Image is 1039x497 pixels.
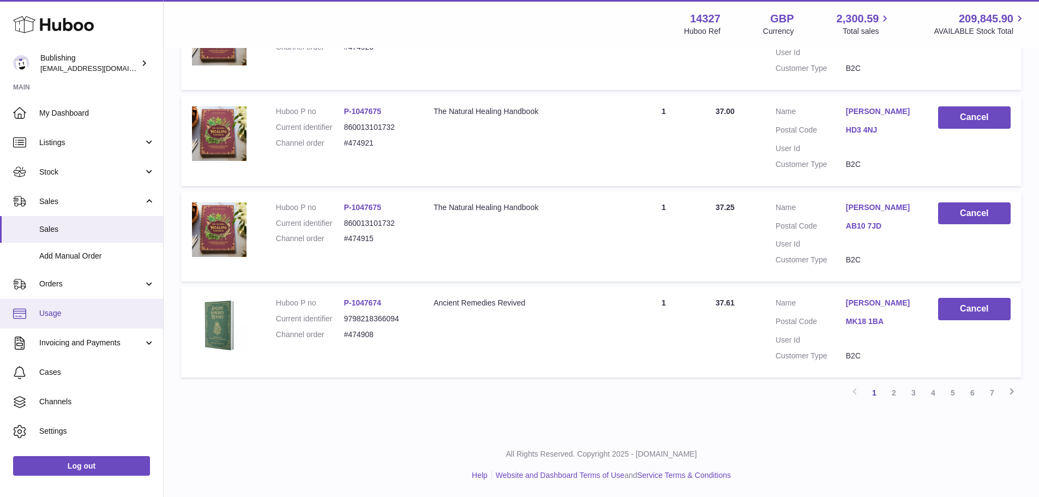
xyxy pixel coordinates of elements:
[39,167,143,177] span: Stock
[776,239,846,249] dt: User Id
[39,108,155,118] span: My Dashboard
[776,125,846,138] dt: Postal Code
[344,203,381,212] a: P-1047675
[344,314,412,324] dd: 9798218366094
[39,137,143,148] span: Listings
[13,456,150,476] a: Log out
[192,298,247,352] img: 1749741737.png
[776,159,846,170] dt: Customer Type
[846,316,916,327] a: MK18 1BA
[776,63,846,74] dt: Customer Type
[276,298,344,308] dt: Huboo P no
[623,287,705,378] td: 1
[684,26,720,37] div: Huboo Ref
[846,298,916,308] a: [PERSON_NAME]
[776,221,846,234] dt: Postal Code
[776,298,846,311] dt: Name
[938,202,1011,225] button: Cancel
[192,106,247,161] img: 1749741825.png
[39,279,143,289] span: Orders
[776,316,846,330] dt: Postal Code
[39,308,155,319] span: Usage
[39,426,155,436] span: Settings
[923,383,943,403] a: 4
[959,11,1013,26] span: 209,845.90
[276,202,344,213] dt: Huboo P no
[770,11,794,26] strong: GBP
[846,202,916,213] a: [PERSON_NAME]
[938,106,1011,129] button: Cancel
[776,47,846,58] dt: User Id
[172,449,1030,459] p: All Rights Reserved. Copyright 2025 - [DOMAIN_NAME]
[846,63,916,74] dd: B2C
[837,11,879,26] span: 2,300.59
[846,221,916,231] a: AB10 7JD
[472,471,488,480] a: Help
[40,64,160,73] span: [EMAIL_ADDRESS][DOMAIN_NAME]
[776,143,846,154] dt: User Id
[846,125,916,135] a: HD3 4NJ
[492,470,731,481] li: and
[40,53,139,74] div: Bublishing
[904,383,923,403] a: 3
[344,122,412,133] dd: 860013101732
[934,26,1026,37] span: AVAILABLE Stock Total
[763,26,794,37] div: Currency
[716,203,735,212] span: 37.25
[982,383,1002,403] a: 7
[39,367,155,378] span: Cases
[276,106,344,117] dt: Huboo P no
[344,330,412,340] dd: #474908
[776,255,846,265] dt: Customer Type
[776,335,846,345] dt: User Id
[843,26,891,37] span: Total sales
[39,397,155,407] span: Channels
[39,251,155,261] span: Add Manual Order
[39,196,143,207] span: Sales
[884,383,904,403] a: 2
[846,159,916,170] dd: B2C
[623,95,705,186] td: 1
[276,122,344,133] dt: Current identifier
[344,107,381,116] a: P-1047675
[13,55,29,71] img: internalAdmin-14327@internal.huboo.com
[846,255,916,265] dd: B2C
[690,11,720,26] strong: 14327
[434,106,612,117] div: The Natural Healing Handbook
[637,471,731,480] a: Service Terms & Conditions
[276,314,344,324] dt: Current identifier
[938,298,1011,320] button: Cancel
[276,218,344,229] dt: Current identifier
[344,298,381,307] a: P-1047674
[434,202,612,213] div: The Natural Healing Handbook
[623,191,705,282] td: 1
[434,298,612,308] div: Ancient Remedies Revived
[39,338,143,348] span: Invoicing and Payments
[344,138,412,148] dd: #474921
[943,383,963,403] a: 5
[776,202,846,215] dt: Name
[276,330,344,340] dt: Channel order
[344,233,412,244] dd: #474915
[864,383,884,403] a: 1
[846,351,916,361] dd: B2C
[276,233,344,244] dt: Channel order
[963,383,982,403] a: 6
[776,351,846,361] dt: Customer Type
[716,298,735,307] span: 37.61
[344,218,412,229] dd: 860013101732
[776,106,846,119] dt: Name
[934,11,1026,37] a: 209,845.90 AVAILABLE Stock Total
[846,106,916,117] a: [PERSON_NAME]
[496,471,624,480] a: Website and Dashboard Terms of Use
[837,11,892,37] a: 2,300.59 Total sales
[192,202,247,257] img: 1749741825.png
[39,224,155,235] span: Sales
[276,138,344,148] dt: Channel order
[716,107,735,116] span: 37.00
